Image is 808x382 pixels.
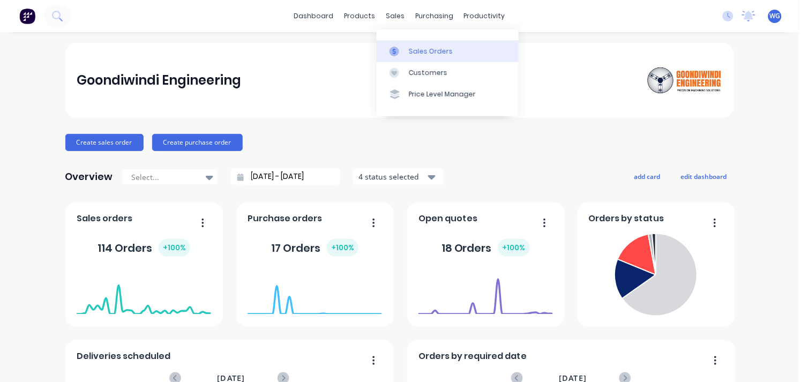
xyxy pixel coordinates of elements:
span: Deliveries scheduled [77,350,170,363]
div: Goondiwindi Engineering [77,70,241,91]
div: 114 Orders [98,239,190,257]
a: dashboard [288,8,339,24]
div: Sales Orders [409,47,453,56]
span: Open quotes [418,212,477,225]
div: Overview [65,166,113,188]
a: Customers [377,62,519,84]
span: Orders by status [589,212,664,225]
div: products [339,8,380,24]
img: Goondiwindi Engineering [647,61,722,100]
a: Sales Orders [377,40,519,62]
span: Purchase orders [248,212,322,225]
div: 17 Orders [271,239,358,257]
span: WG [770,11,781,21]
a: Price Level Manager [377,84,519,105]
div: + 100 % [159,239,190,257]
button: edit dashboard [674,169,734,183]
div: purchasing [410,8,459,24]
button: 4 status selected [353,169,444,185]
button: add card [627,169,668,183]
div: 18 Orders [442,239,530,257]
div: + 100 % [327,239,358,257]
img: Factory [19,8,35,24]
div: sales [380,8,410,24]
span: Sales orders [77,212,132,225]
div: 4 status selected [359,171,427,182]
button: Create purchase order [152,134,243,151]
div: Price Level Manager [409,89,476,99]
div: + 100 % [498,239,530,257]
div: Customers [409,68,447,78]
button: Create sales order [65,134,144,151]
div: productivity [459,8,511,24]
